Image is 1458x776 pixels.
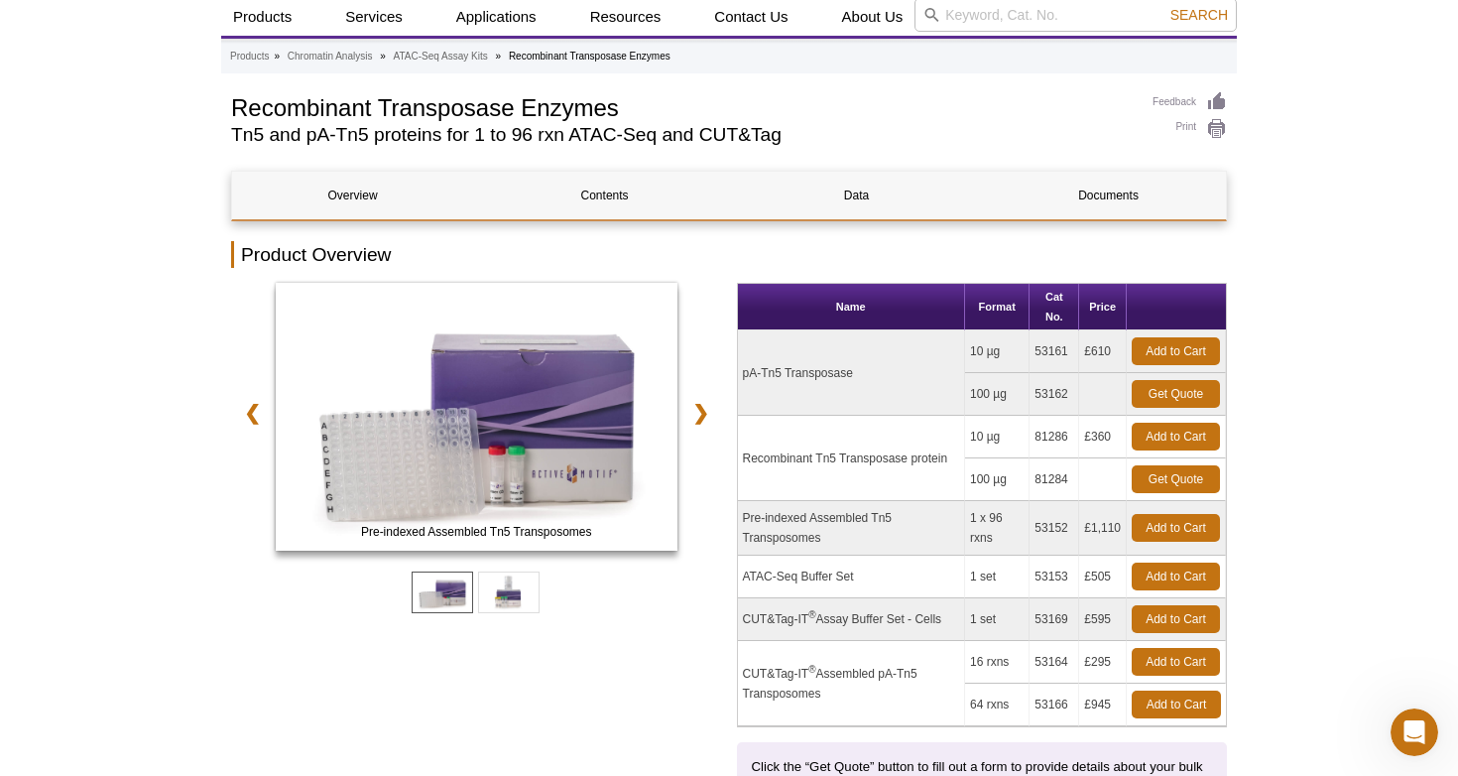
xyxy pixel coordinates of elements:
td: 16 rxns [965,641,1030,684]
td: £360 [1079,416,1127,458]
td: £295 [1079,641,1127,684]
td: Pre-indexed Assembled Tn5 Transposomes [738,501,965,556]
a: Data [736,172,977,219]
th: Cat No. [1030,284,1079,330]
li: » [274,51,280,62]
a: Get Quote [1132,465,1220,493]
h1: Recombinant Transposase Enzymes [231,91,1133,121]
a: Print [1153,118,1227,140]
td: 81286 [1030,416,1079,458]
a: Add to Cart [1132,337,1220,365]
td: £595 [1079,598,1127,641]
td: pA-Tn5 Transposase [738,330,965,416]
td: 81284 [1030,458,1079,501]
a: ATAC-Seq Kit [276,283,677,557]
li: » [380,51,386,62]
td: 53153 [1030,556,1079,598]
td: 1 set [965,598,1030,641]
td: £1,110 [1079,501,1127,556]
td: 53166 [1030,684,1079,726]
a: ❯ [679,390,722,436]
a: Documents [988,172,1229,219]
a: ATAC-Seq Assay Kits [394,48,488,65]
td: 53169 [1030,598,1079,641]
li: » [496,51,502,62]
a: Feedback [1153,91,1227,113]
a: Products [230,48,269,65]
a: Add to Cart [1132,691,1221,718]
a: Add to Cart [1132,648,1220,676]
td: 64 rxns [965,684,1030,726]
td: 10 µg [965,330,1030,373]
a: Add to Cart [1132,423,1220,451]
td: 53152 [1030,501,1079,556]
button: Search [1164,6,1234,24]
td: Recombinant Tn5 Transposase protein [738,416,965,501]
sup: ® [808,664,815,675]
h2: Tn5 and pA-Tn5 proteins for 1 to 96 rxn ATAC-Seq and CUT&Tag [231,126,1133,144]
sup: ® [808,609,815,620]
td: ATAC-Seq Buffer Set [738,556,965,598]
a: Add to Cart [1132,605,1220,633]
th: Name [738,284,965,330]
a: Contents [484,172,725,219]
a: Get Quote [1132,380,1220,408]
a: Chromatin Analysis [288,48,373,65]
td: 1 x 96 rxns [965,501,1030,556]
iframe: Intercom live chat [1391,709,1438,756]
td: 53162 [1030,373,1079,416]
td: CUT&Tag-IT Assembled pA-Tn5 Transposomes [738,641,965,726]
td: £505 [1079,556,1127,598]
td: CUT&Tag-IT Assay Buffer Set - Cells [738,598,965,641]
h2: Product Overview [231,241,1227,268]
a: Overview [232,172,473,219]
span: Search [1170,7,1228,23]
td: 100 µg [965,458,1030,501]
li: Recombinant Transposase Enzymes [509,51,670,62]
th: Format [965,284,1030,330]
img: Pre-indexed Assembled Tn5 Transposomes [276,283,677,551]
td: 1 set [965,556,1030,598]
a: Add to Cart [1132,514,1220,542]
td: £945 [1079,684,1127,726]
a: Add to Cart [1132,563,1220,590]
td: 10 µg [965,416,1030,458]
th: Price [1079,284,1127,330]
td: £610 [1079,330,1127,373]
a: ❮ [231,390,274,436]
td: 53161 [1030,330,1079,373]
td: 100 µg [965,373,1030,416]
span: Pre-indexed Assembled Tn5 Transposomes [280,522,672,542]
td: 53164 [1030,641,1079,684]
